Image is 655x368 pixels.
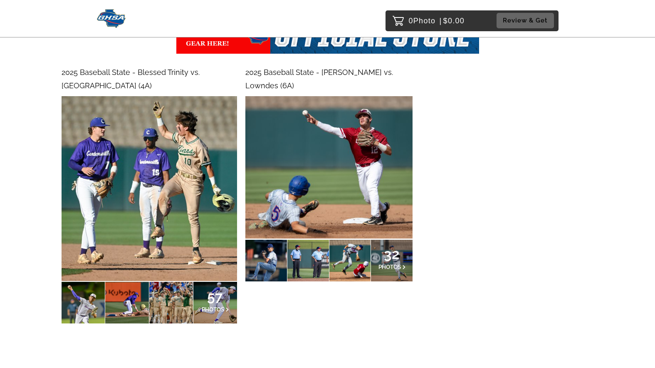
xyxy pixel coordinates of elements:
[245,96,413,239] img: 191477
[62,68,200,90] span: 2025 Baseball State - Blessed Trinity vs. [GEOGRAPHIC_DATA] (4A)
[497,13,554,28] button: Review & Get
[202,294,229,299] span: 57
[62,96,237,281] img: 191524
[62,66,237,324] a: 2025 Baseball State - Blessed Trinity vs. [GEOGRAPHIC_DATA] (4A)57PHOTOS
[440,17,442,25] span: |
[409,14,465,27] p: 0 $0.00
[245,66,413,281] a: 2025 Baseball State - [PERSON_NAME] vs. Lowndes (6A)32PHOTOS
[497,13,556,28] a: Review & Get
[202,306,224,313] span: PHOTOS
[413,14,436,27] span: Photo
[378,251,406,256] span: 32
[378,264,401,270] span: PHOTOS
[97,9,126,28] img: Snapphound Logo
[245,68,393,90] span: 2025 Baseball State - [PERSON_NAME] vs. Lowndes (6A)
